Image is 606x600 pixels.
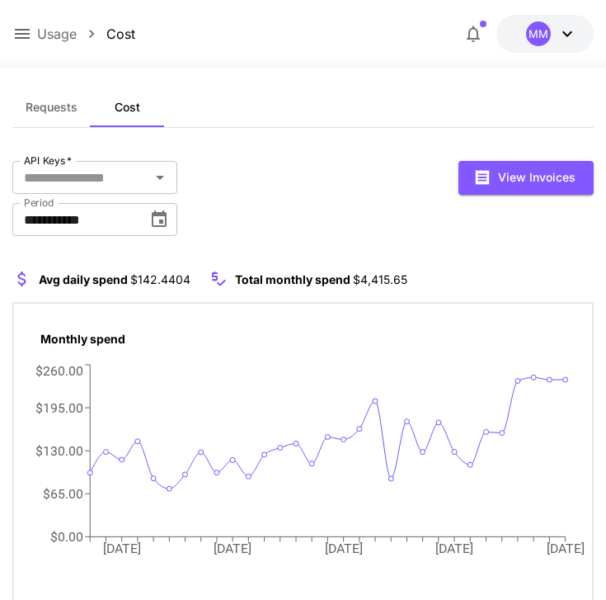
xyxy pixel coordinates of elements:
[353,272,407,286] span: $4,415.65
[143,203,176,236] button: Choose date, selected date is Aug 1, 2025
[325,541,363,556] tspan: [DATE]
[526,21,551,46] div: MM
[458,168,594,184] a: View Invoices
[26,100,78,115] span: Requests
[35,363,83,379] tspan: $260.00
[40,330,125,347] p: Monthly spend
[24,196,54,210] label: Period
[39,272,128,286] span: Avg daily spend
[35,400,83,416] tspan: $195.00
[50,529,83,545] tspan: $0.00
[43,486,83,502] tspan: $65.00
[106,24,135,44] a: Cost
[235,272,350,286] span: Total monthly spend
[35,443,83,459] tspan: $130.00
[458,161,594,195] button: View Invoices
[496,15,594,53] button: $1,653.00058MM
[24,154,72,168] label: API Keys
[214,541,251,556] tspan: [DATE]
[37,24,77,44] a: Usage
[148,166,171,189] button: Open
[115,100,140,115] span: Cost
[130,272,190,286] span: $142.4404
[37,24,135,44] nav: breadcrumb
[547,541,585,556] tspan: [DATE]
[435,541,473,556] tspan: [DATE]
[102,541,140,556] tspan: [DATE]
